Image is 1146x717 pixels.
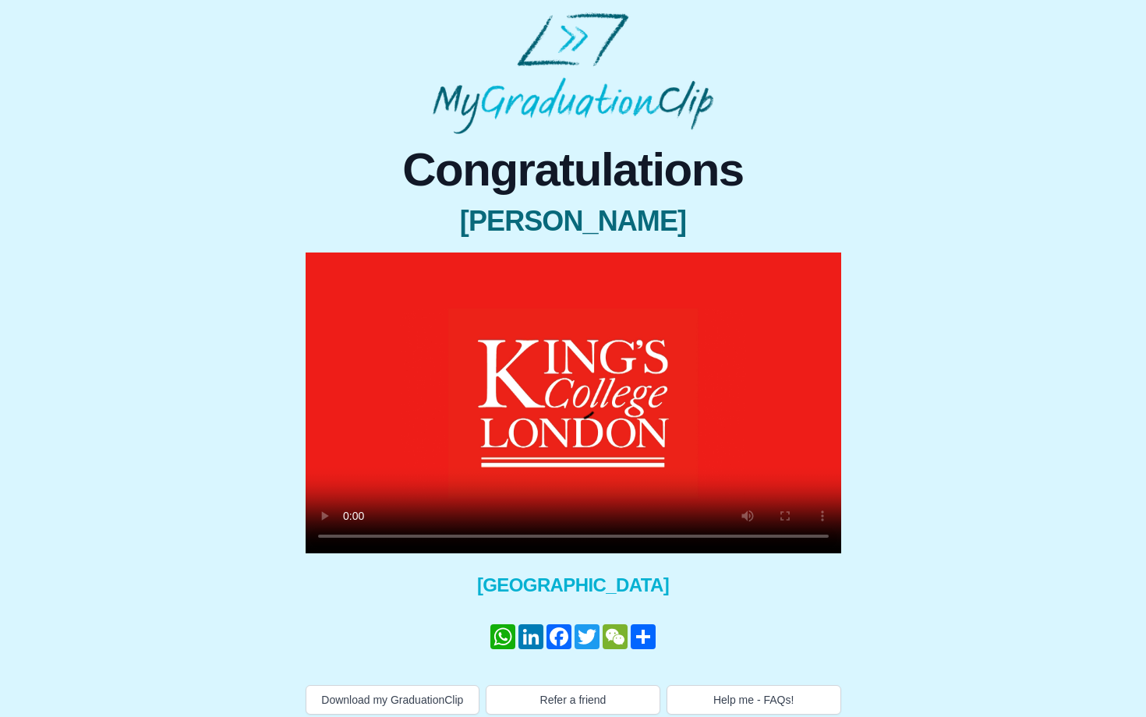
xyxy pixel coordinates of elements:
[517,624,545,649] a: LinkedIn
[601,624,629,649] a: WeChat
[545,624,573,649] a: Facebook
[486,685,660,715] button: Refer a friend
[489,624,517,649] a: WhatsApp
[306,573,841,598] span: [GEOGRAPHIC_DATA]
[433,12,713,134] img: MyGraduationClip
[306,206,841,237] span: [PERSON_NAME]
[306,147,841,193] span: Congratulations
[629,624,657,649] a: Share
[573,624,601,649] a: Twitter
[306,685,480,715] button: Download my GraduationClip
[667,685,841,715] button: Help me - FAQs!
